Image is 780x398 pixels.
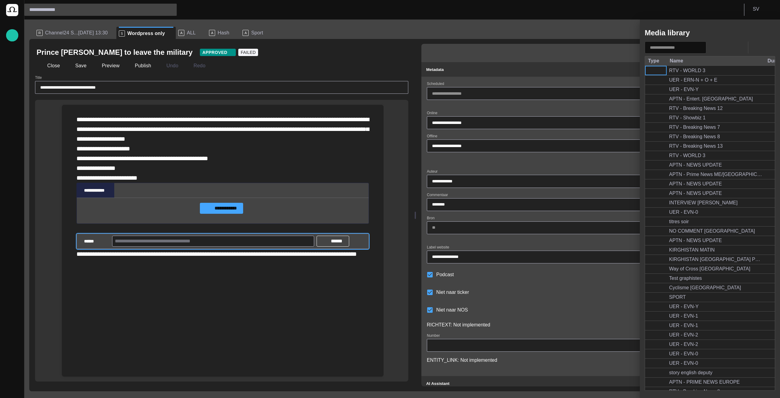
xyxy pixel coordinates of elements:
[669,247,715,253] div: KIRGHISTAN MATIN
[669,332,698,338] div: UER - EVN-2
[669,171,762,178] div: APTN - Prime News ME/EUROPE
[669,256,762,263] div: KIRGHISTAN RUSSIA POUTINE
[669,190,722,197] div: APTN - NEWS UPDATE
[669,360,698,367] div: UER - EVN-0
[669,350,698,357] div: UER - EVN-0
[669,86,699,93] div: UER - EVN-Y
[669,162,722,168] div: APTN - NEWS UPDATE
[645,29,690,37] h2: Media library
[669,96,753,102] div: APTN - Entert. EUROPE
[669,275,702,282] div: Test graphistes
[669,341,698,348] div: UER - EVN-2
[669,209,698,216] div: UER - EVN-0
[669,313,698,319] div: UER - EVN-1
[669,114,706,121] div: RTV - Showbiz 1
[669,303,699,310] div: UER - EVN-Y
[669,77,717,83] div: UER - ERN-N + O + E
[669,133,720,140] div: RTV - Breaking News 8
[669,199,738,206] div: INTERVIEW NAIM KASSEM
[669,124,720,131] div: RTV - Breaking News 7
[669,67,705,74] div: RTV - WORLD 3
[669,322,698,329] div: UER - EVN-1
[669,284,741,291] div: Cyclisme Italie
[669,181,722,187] div: APTN - NEWS UPDATE
[669,266,750,272] div: Way of Cross Jerusalem
[669,379,740,386] div: APTN - PRIME NEWS EUROPE
[669,105,723,112] div: RTV - Breaking News 12
[648,58,659,64] div: Type
[669,152,705,159] div: RTV - WORLD 3
[669,294,686,301] div: SPORT
[669,228,755,234] div: NO COMMENT LIBAN
[669,218,689,225] div: titres soir
[637,209,647,226] div: Resize sidebar
[669,369,712,376] div: story english deputy
[670,58,683,64] div: Name
[669,143,723,150] div: RTV - Breaking News 13
[669,237,722,244] div: APTN - NEWS UPDATE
